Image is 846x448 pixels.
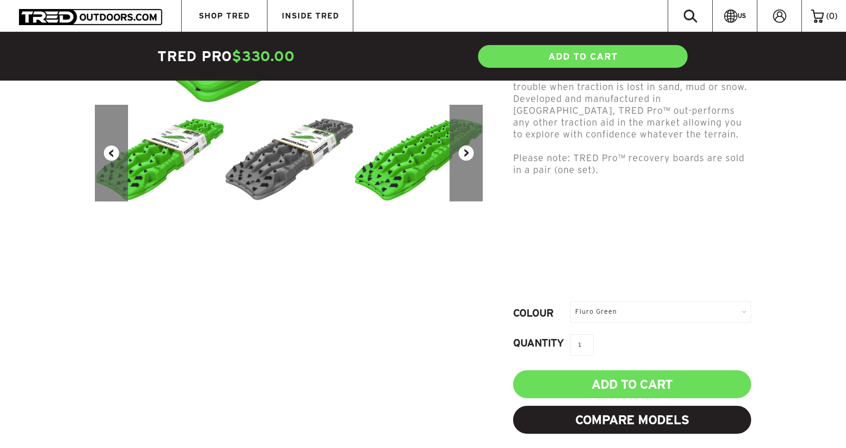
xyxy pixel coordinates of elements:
span: SHOP TRED [199,12,250,20]
div: Fluro Green [570,301,751,322]
label: Quantity [513,338,570,352]
a: ADD TO CART [477,44,689,69]
a: Compare Models [513,406,751,434]
img: TRED_Pro_ISO-Grey_300x.png [224,105,354,201]
span: Please note: TRED Pro™ recovery boards are sold in a pair (one set). [513,153,745,175]
input: Add to Cart [513,370,751,398]
span: 0 [829,11,835,20]
img: cart-icon [811,9,824,23]
img: TRED Outdoors America [19,9,162,25]
span: TRED Pro™ is the next generation of the world's most advanced all-in-one off-road vehicle recover... [513,34,751,139]
img: TRED_Pro_ISO-Green_300x.png [95,105,224,201]
label: Colour [513,308,570,322]
img: TRED_Pro_ISO_GREEN_x2_40eeb962-f01a-4fbf-a891-2107ed5b4955_300x.png [354,105,483,201]
span: INSIDE TRED [282,12,339,20]
h4: TRED Pro [157,47,423,66]
span: ( ) [826,12,837,20]
span: $330.00 [232,48,294,64]
button: Previous [95,105,128,201]
button: Next [450,105,483,201]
